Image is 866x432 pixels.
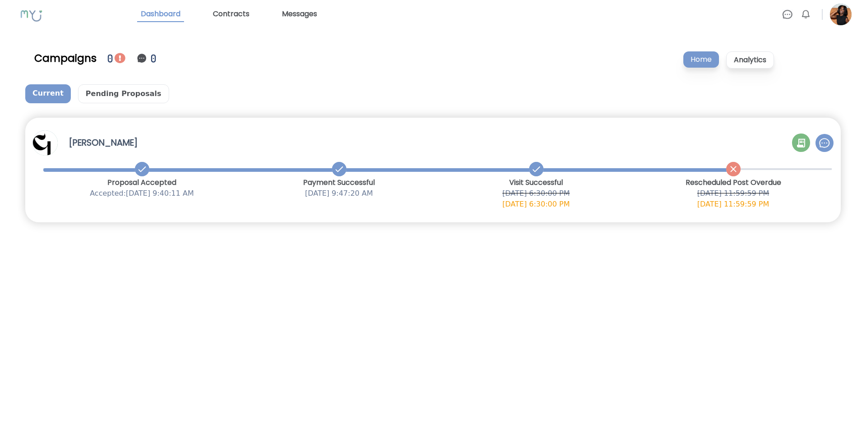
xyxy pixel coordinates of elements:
[151,51,158,66] div: 0
[438,199,635,210] p: [DATE] 6:30:00 PM
[107,51,115,66] div: 0
[240,188,438,199] p: [DATE] 9:47:20 AM
[438,188,635,199] p: [DATE] 6:30:00 PM
[438,177,635,188] p: Visit Successful
[69,137,138,149] h3: [PERSON_NAME]
[240,177,438,188] p: Payment Successful
[819,138,830,148] img: Chat
[136,53,147,64] img: Notification
[830,4,852,25] img: Profile
[25,84,71,103] p: Current
[137,7,184,22] a: Dashboard
[209,7,253,22] a: Contracts
[635,188,832,199] p: [DATE] 11:59:59 PM
[782,9,793,20] img: Chat
[43,188,240,199] p: Accepted: [DATE] 9:40:11 AM
[683,51,719,68] p: Home
[78,84,169,103] p: Pending Proposals
[34,51,97,65] div: Campaigns
[635,177,832,188] p: Rescheduled Post Overdue
[43,177,240,188] p: Proposal Accepted
[278,7,321,22] a: Messages
[726,51,774,69] p: Analytics
[32,130,58,156] img: Profile
[800,9,811,20] img: Bell
[635,199,832,210] p: [DATE] 11:59:59 PM
[115,53,125,64] img: Notification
